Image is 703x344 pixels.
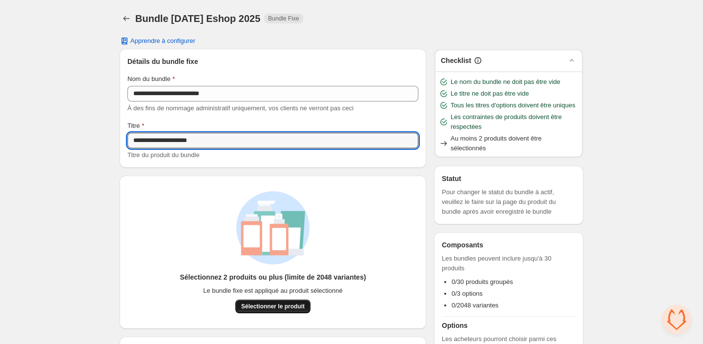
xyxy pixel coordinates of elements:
button: Sélectionner le produit [235,300,310,313]
span: Le bundle fixe est appliqué au produit sélectionné [203,286,343,296]
h3: Options [442,321,576,330]
div: Open chat [662,305,691,334]
h3: Checklist [441,56,471,65]
span: 0/3 options [452,290,483,297]
span: Apprendre à configurer [130,37,195,45]
h3: Composants [442,240,483,250]
span: Les bundles peuvent inclure jusqu'à 30 produits [442,254,576,273]
h3: Statut [442,174,576,183]
span: Titre du produit du bundle [127,151,200,159]
h1: Bundle [DATE] Eshop 2025 [135,13,260,24]
span: Le titre ne doit pas être vide [451,89,529,99]
h3: Détails du bundle fixe [127,57,418,66]
span: Le nom du bundle ne doit pas être vide [451,77,560,87]
span: 0/2048 variantes [452,302,498,309]
label: Titre [127,121,145,131]
span: 0/30 produits groupés [452,278,513,285]
span: Les contraintes de produits doivent être respectées [451,112,579,132]
button: Back [120,12,133,25]
span: Tous les titres d'options doivent être uniques [451,101,575,110]
h3: Sélectionnez 2 produits ou plus (limite de 2048 variantes) [180,272,366,282]
span: Sélectionner le produit [241,303,305,310]
span: Au moins 2 produits doivent être sélectionnés [451,134,579,153]
span: Bundle Fixe [268,15,299,22]
label: Nom du bundle [127,74,175,84]
span: À des fins de nommage administratif uniquement, vos clients ne verront pas ceci [127,104,353,112]
button: Apprendre à configurer [114,34,201,48]
span: Pour changer le statut du bundle à actif, veuillez le faire sur la page du produit du bundle aprè... [442,187,576,217]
